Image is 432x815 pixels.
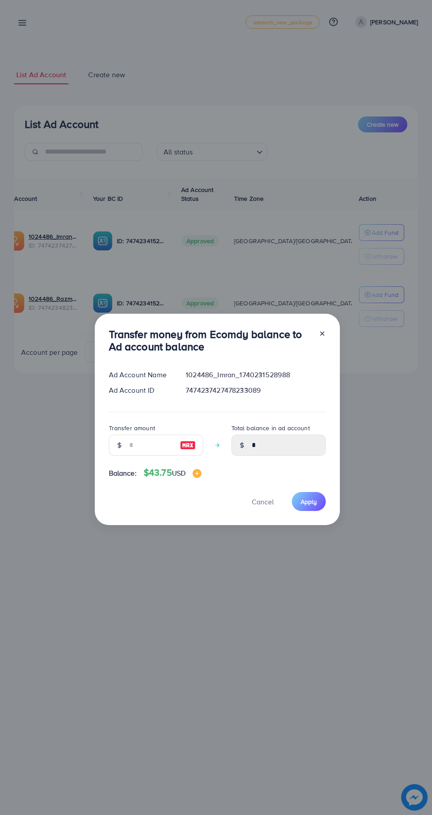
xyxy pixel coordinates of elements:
[102,370,179,380] div: Ad Account Name
[252,497,274,507] span: Cancel
[109,468,137,478] span: Balance:
[179,370,332,380] div: 1024486_Imran_1740231528988
[109,424,155,432] label: Transfer amount
[193,469,201,478] img: image
[144,467,201,478] h4: $43.75
[301,497,317,506] span: Apply
[179,385,332,395] div: 7474237427478233089
[180,440,196,451] img: image
[172,468,186,478] span: USD
[231,424,310,432] label: Total balance in ad account
[292,492,326,511] button: Apply
[102,385,179,395] div: Ad Account ID
[109,328,312,353] h3: Transfer money from Ecomdy balance to Ad account balance
[241,492,285,511] button: Cancel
